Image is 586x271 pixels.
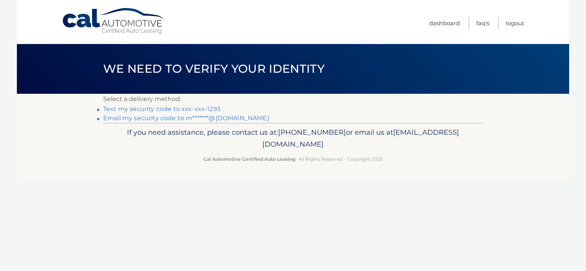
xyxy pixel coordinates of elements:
span: [PHONE_NUMBER] [278,128,346,137]
a: Cal Automotive [62,8,165,35]
a: Logout [506,17,524,29]
p: Select a delivery method: [103,94,483,104]
a: Email my security code to m*******@[DOMAIN_NAME] [103,114,269,122]
a: Text my security code to xxx-xxx-1293 [103,105,221,113]
a: Dashboard [429,17,460,29]
p: If you need assistance, please contact us at: or email us at [108,126,478,151]
p: - All Rights Reserved - Copyright 2025 [108,155,478,163]
span: We need to verify your identity [103,62,324,76]
a: FAQ's [476,17,489,29]
strong: Cal Automotive Certified Auto Leasing [203,156,295,162]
